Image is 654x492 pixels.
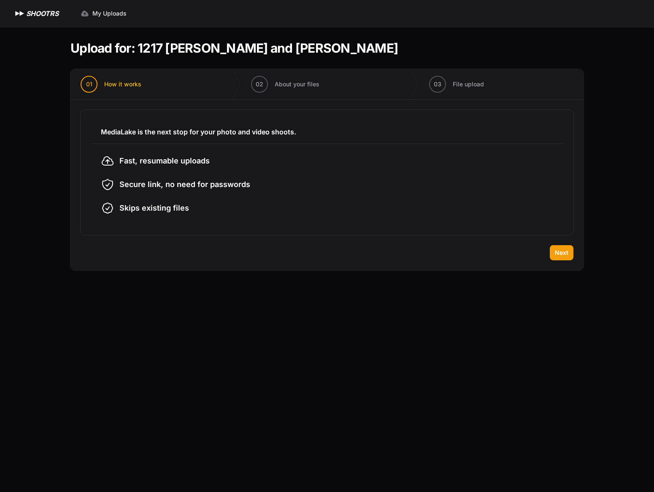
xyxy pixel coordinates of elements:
[92,9,127,18] span: My Uploads
[550,245,573,260] button: Next
[119,202,189,214] span: Skips existing files
[14,8,26,19] img: SHOOTRS
[555,249,568,257] span: Next
[70,40,398,56] h1: Upload for: 1217 [PERSON_NAME] and [PERSON_NAME]
[101,127,553,137] h3: MediaLake is the next stop for your photo and video shoots.
[453,80,484,88] span: File upload
[241,69,330,99] button: 02 About your files
[26,8,59,19] h1: SHOOTRS
[104,80,141,88] span: How it works
[76,6,132,21] a: My Uploads
[119,155,210,167] span: Fast, resumable uploads
[119,179,250,190] span: Secure link, no need for passwords
[434,80,441,88] span: 03
[70,69,151,99] button: 01 How it works
[275,80,319,88] span: About your files
[256,80,263,88] span: 02
[14,8,59,19] a: SHOOTRS SHOOTRS
[86,80,92,88] span: 01
[419,69,494,99] button: 03 File upload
